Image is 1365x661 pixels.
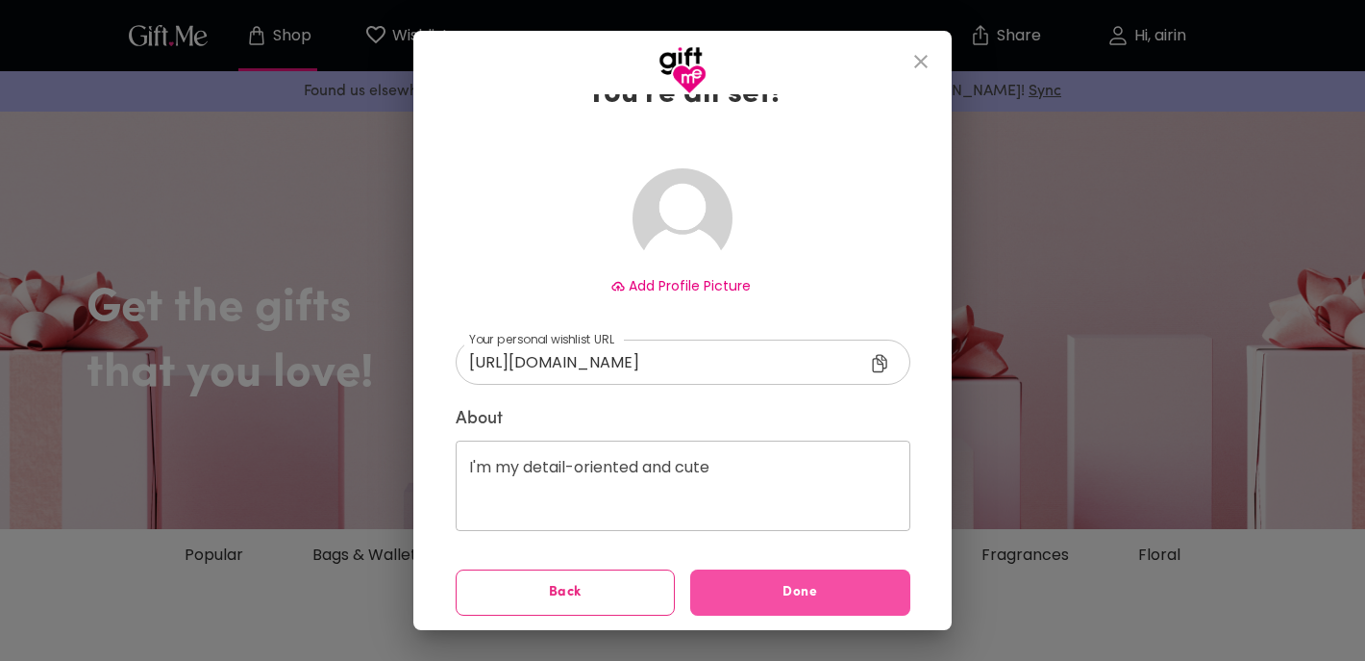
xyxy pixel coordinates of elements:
[898,38,944,85] button: close
[469,458,897,513] textarea: I'm my detail-oriented and cute
[633,168,732,268] img: Avatar
[456,570,676,616] button: Back
[690,582,910,603] span: Done
[658,46,707,94] img: GiftMe Logo
[586,75,780,114] h3: You're all set!
[457,582,675,603] span: Back
[456,408,910,431] label: About
[629,276,751,295] span: Add Profile Picture
[690,570,910,616] button: Done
